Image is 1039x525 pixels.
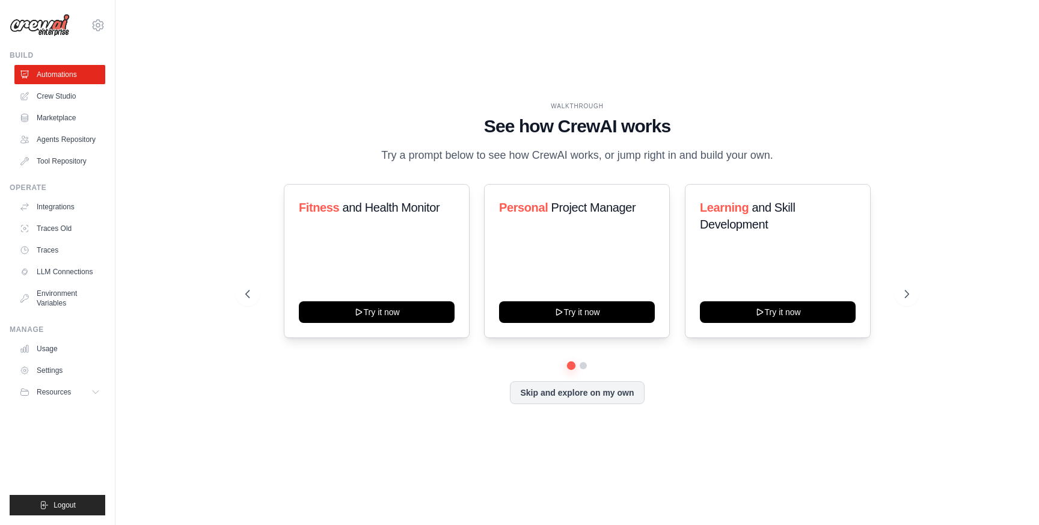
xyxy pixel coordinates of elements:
[499,301,655,323] button: Try it now
[299,301,455,323] button: Try it now
[510,381,644,404] button: Skip and explore on my own
[14,108,105,127] a: Marketplace
[14,382,105,402] button: Resources
[14,87,105,106] a: Crew Studio
[299,201,339,214] span: Fitness
[551,201,636,214] span: Project Manager
[245,102,909,111] div: WALKTHROUGH
[499,201,548,214] span: Personal
[14,152,105,171] a: Tool Repository
[14,339,105,358] a: Usage
[10,14,70,37] img: Logo
[700,201,749,214] span: Learning
[10,325,105,334] div: Manage
[700,201,795,231] span: and Skill Development
[375,147,779,164] p: Try a prompt below to see how CrewAI works, or jump right in and build your own.
[10,183,105,192] div: Operate
[14,130,105,149] a: Agents Repository
[14,65,105,84] a: Automations
[14,361,105,380] a: Settings
[14,284,105,313] a: Environment Variables
[10,51,105,60] div: Build
[10,495,105,515] button: Logout
[54,500,76,510] span: Logout
[14,197,105,216] a: Integrations
[245,115,909,137] h1: See how CrewAI works
[14,241,105,260] a: Traces
[342,201,440,214] span: and Health Monitor
[37,387,71,397] span: Resources
[14,262,105,281] a: LLM Connections
[700,301,856,323] button: Try it now
[14,219,105,238] a: Traces Old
